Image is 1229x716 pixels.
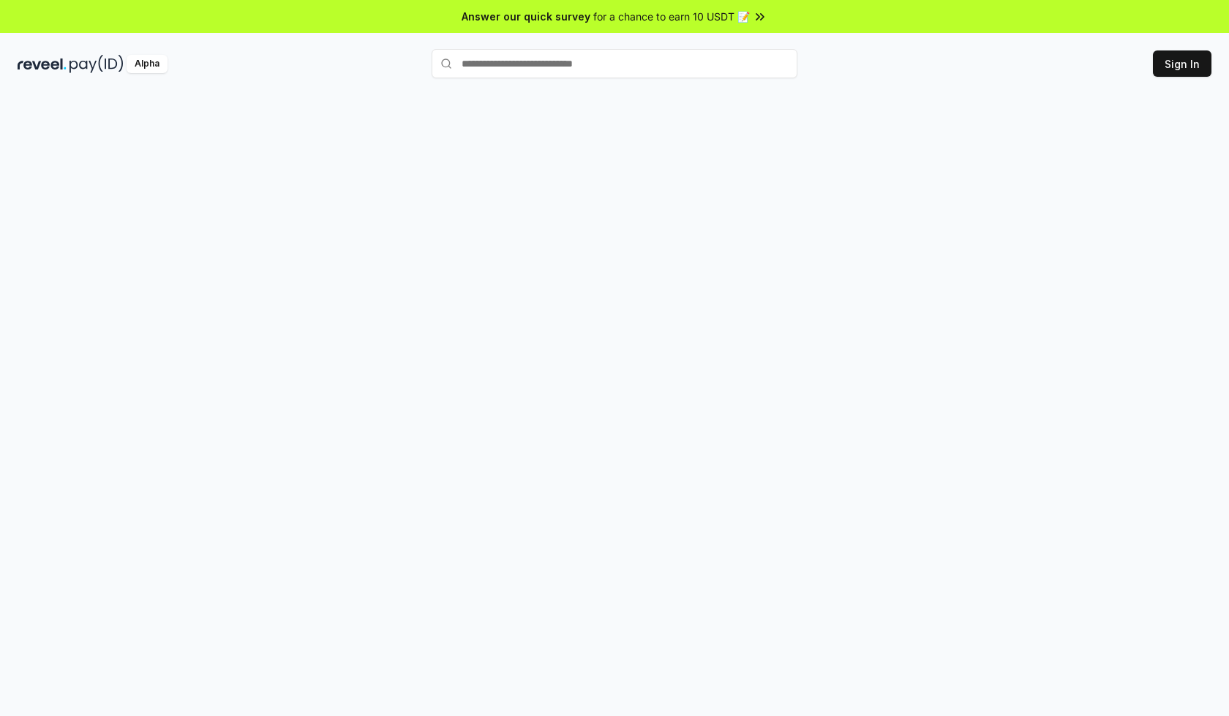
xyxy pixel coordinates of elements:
[69,55,124,73] img: pay_id
[18,55,67,73] img: reveel_dark
[462,9,590,24] span: Answer our quick survey
[127,55,168,73] div: Alpha
[593,9,750,24] span: for a chance to earn 10 USDT 📝
[1153,50,1211,77] button: Sign In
